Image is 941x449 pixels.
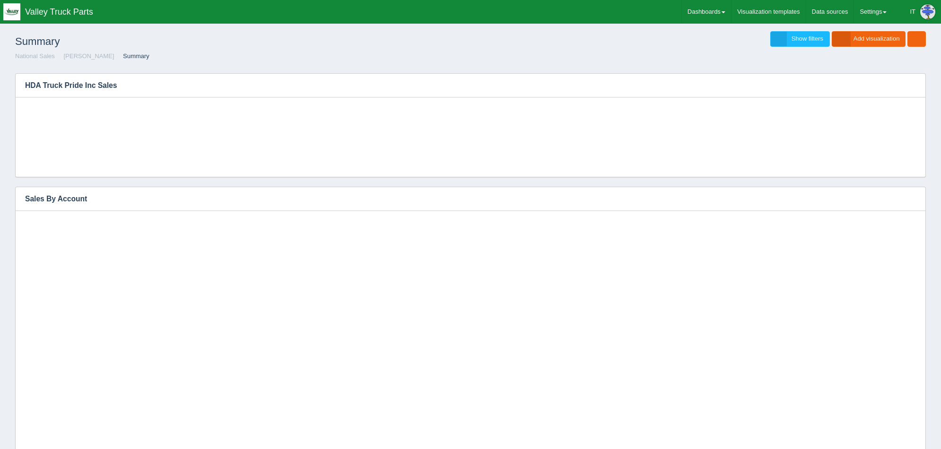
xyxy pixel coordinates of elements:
img: Profile Picture [920,4,935,19]
h3: Sales By Account [16,187,897,211]
a: Show filters [770,31,830,47]
div: IT [910,2,915,21]
h1: Summary [15,31,471,52]
span: Show filters [791,35,823,42]
a: National Sales [15,52,55,60]
h3: HDA Truck Pride Inc Sales [16,74,911,97]
a: [PERSON_NAME] [63,52,114,60]
a: Add visualization [832,31,906,47]
img: q1blfpkbivjhsugxdrfq.png [3,3,20,20]
li: Summary [116,52,150,61]
span: Valley Truck Parts [25,7,93,17]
